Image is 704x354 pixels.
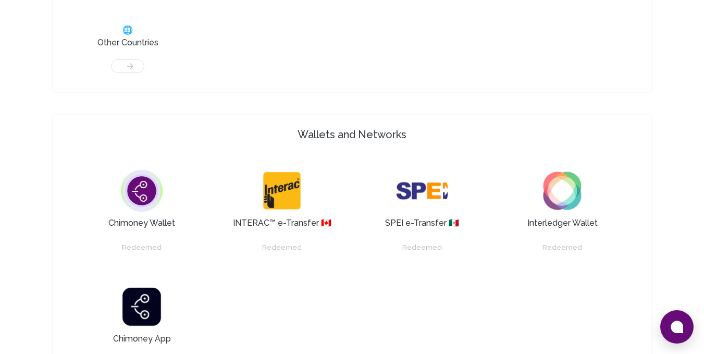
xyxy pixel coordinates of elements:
[660,310,694,344] button: Open chat window
[233,217,331,229] h3: INTERAC™ e-Transfer 🇨🇦
[256,165,308,217] img: dollar globe
[527,217,598,229] h3: Interledger Wallet
[116,165,168,217] img: dollar globe
[108,217,175,229] h3: Chimoney Wallet
[396,165,448,217] img: dollar globe
[122,24,133,36] span: 🌐
[57,127,647,142] h4: Wallets and Networks
[385,217,459,229] h3: SPEI e-Transfer 🇲🇽
[536,165,588,217] img: dollar globe
[116,281,168,333] img: dollar globe
[113,333,171,345] h3: Chimoney App
[97,36,158,49] h3: Other Countries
